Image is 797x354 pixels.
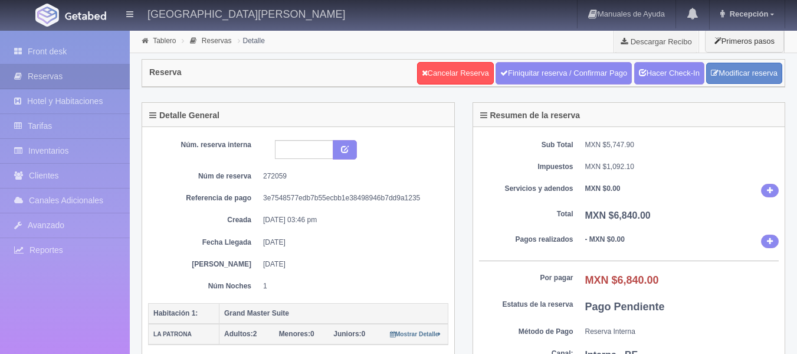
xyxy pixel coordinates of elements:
[235,35,268,46] li: Detalle
[149,68,182,77] h4: Reserva
[147,6,345,21] h4: [GEOGRAPHIC_DATA][PERSON_NAME]
[157,259,251,269] dt: [PERSON_NAME]
[585,162,779,172] dd: MXN $1,092.10
[705,30,784,53] button: Primeros pasos
[585,301,665,313] b: Pago Pendiente
[614,30,698,53] a: Descargar Recibo
[157,238,251,248] dt: Fecha Llegada
[479,209,573,219] dt: Total
[279,330,310,338] strong: Menores:
[585,327,779,337] dd: Reserva Interna
[479,300,573,310] dt: Estatus de la reserva
[479,162,573,172] dt: Impuestos
[263,238,440,248] dd: [DATE]
[585,140,779,150] dd: MXN $5,747.90
[224,330,257,338] span: 2
[263,281,440,291] dd: 1
[263,193,440,203] dd: 3e7548577edb7b55ecbb1e38498946b7dd9a1235
[727,9,769,18] span: Recepción
[157,193,251,203] dt: Referencia de pago
[417,62,494,85] a: Cancelar Reserva
[65,11,106,20] img: Getabed
[153,309,198,317] b: Habitación 1:
[585,235,625,243] b: - MXN $0.00
[153,331,192,337] small: LA PATRONA
[585,210,651,220] b: MXN $6,840.00
[585,274,659,286] b: MXN $6,840.00
[279,330,314,338] span: 0
[219,303,448,324] th: Grand Master Suite
[157,215,251,225] dt: Creada
[157,140,251,150] dt: Núm. reserva interna
[479,184,573,194] dt: Servicios y adendos
[585,184,621,193] b: MXN $0.00
[202,37,232,45] a: Reservas
[634,62,704,85] a: Hacer Check-In
[263,171,440,181] dd: 272059
[224,330,253,338] strong: Adultos:
[149,111,219,120] h4: Detalle General
[157,171,251,181] dt: Núm de reserva
[333,330,361,338] strong: Juniors:
[479,327,573,337] dt: Método de Pago
[496,62,632,85] a: Finiquitar reserva / Confirmar Pago
[479,140,573,150] dt: Sub Total
[153,37,176,45] a: Tablero
[480,111,580,120] h4: Resumen de la reserva
[479,273,573,283] dt: Por pagar
[706,63,782,85] a: Modificar reserva
[390,331,441,337] small: Mostrar Detalle
[35,4,59,27] img: Getabed
[479,235,573,245] dt: Pagos realizados
[263,259,440,269] dd: [DATE]
[333,330,365,338] span: 0
[157,281,251,291] dt: Núm Noches
[390,330,441,338] a: Mostrar Detalle
[263,215,440,225] dd: [DATE] 03:46 pm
